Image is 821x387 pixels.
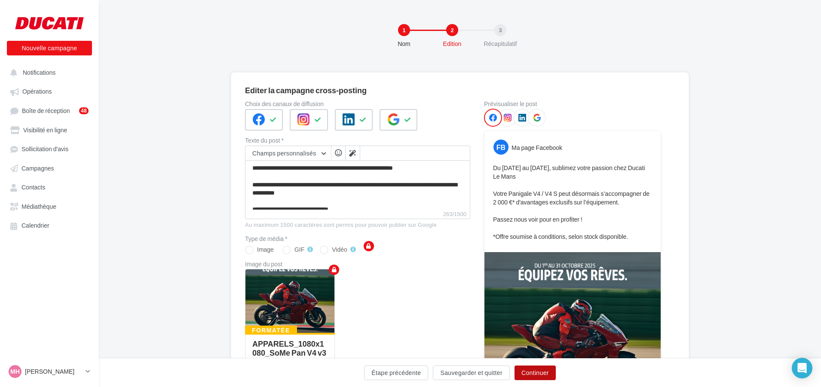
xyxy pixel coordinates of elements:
[494,24,506,36] div: 3
[473,40,528,48] div: Récapitulatif
[5,122,94,137] a: Visibilité en ligne
[515,366,556,380] button: Continuer
[21,146,68,153] span: Sollicitation d'avis
[23,69,55,76] span: Notifications
[245,146,331,161] button: Champs personnalisés
[792,358,812,378] div: Open Intercom Messenger
[446,24,458,36] div: 2
[21,165,54,172] span: Campagnes
[5,64,90,80] button: Notifications
[364,366,428,380] button: Étape précédente
[245,236,470,242] label: Type de média *
[23,126,67,134] span: Visibilité en ligne
[398,24,410,36] div: 1
[245,86,367,94] div: Editer la campagne cross-posting
[21,222,49,229] span: Calendrier
[425,40,480,48] div: Edition
[252,339,326,357] div: APPARELS_1080x1080_SoMe Pan V4 v3
[5,217,94,233] a: Calendrier
[245,326,297,335] div: Formatée
[245,261,470,267] div: Image du post
[5,103,94,119] a: Boîte de réception48
[22,107,70,114] span: Boîte de réception
[10,367,20,376] span: MH
[252,149,316,157] span: Champs personnalisés
[484,101,661,107] div: Prévisualiser le post
[5,179,94,195] a: Contacts
[5,160,94,176] a: Campagnes
[245,101,470,107] label: Choix des canaux de diffusion
[493,140,509,155] div: FB
[493,164,652,241] p: Du [DATE] au [DATE], sublimez votre passion chez Ducati Le Mans Votre Panigale V4 / V4 S peut dés...
[245,137,470,143] label: Texte du post *
[22,88,52,95] span: Opérations
[79,107,89,114] div: 48
[7,363,92,380] a: MH [PERSON_NAME]
[21,184,45,191] span: Contacts
[7,41,92,55] button: Nouvelle campagne
[433,366,509,380] button: Sauvegarder et quitter
[245,221,470,229] div: Au maximum 1500 caractères sont permis pour pouvoir publier sur Google
[25,367,82,376] p: [PERSON_NAME]
[5,141,94,156] a: Sollicitation d'avis
[5,198,94,214] a: Médiathèque
[512,143,562,152] div: Ma page Facebook
[245,210,470,219] label: 263/1500
[21,203,56,210] span: Médiathèque
[5,83,94,99] a: Opérations
[377,40,432,48] div: Nom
